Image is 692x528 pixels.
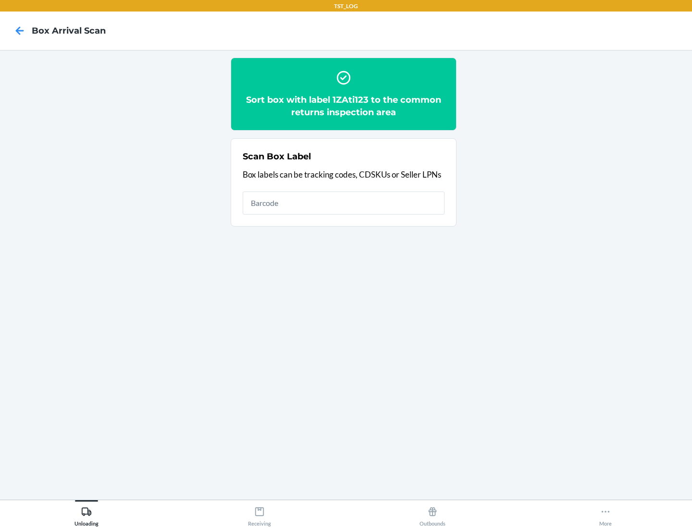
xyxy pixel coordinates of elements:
input: Barcode [243,192,445,215]
h4: Box Arrival Scan [32,24,106,37]
button: Outbounds [346,500,519,527]
div: Receiving [248,503,271,527]
h2: Scan Box Label [243,150,311,163]
div: Outbounds [420,503,445,527]
div: More [599,503,612,527]
p: Box labels can be tracking codes, CDSKUs or Seller LPNs [243,168,445,181]
h2: Sort box with label 1ZAti123 to the common returns inspection area [243,94,445,119]
p: TST_LOG [334,2,358,11]
button: Receiving [173,500,346,527]
div: Unloading [74,503,99,527]
button: More [519,500,692,527]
